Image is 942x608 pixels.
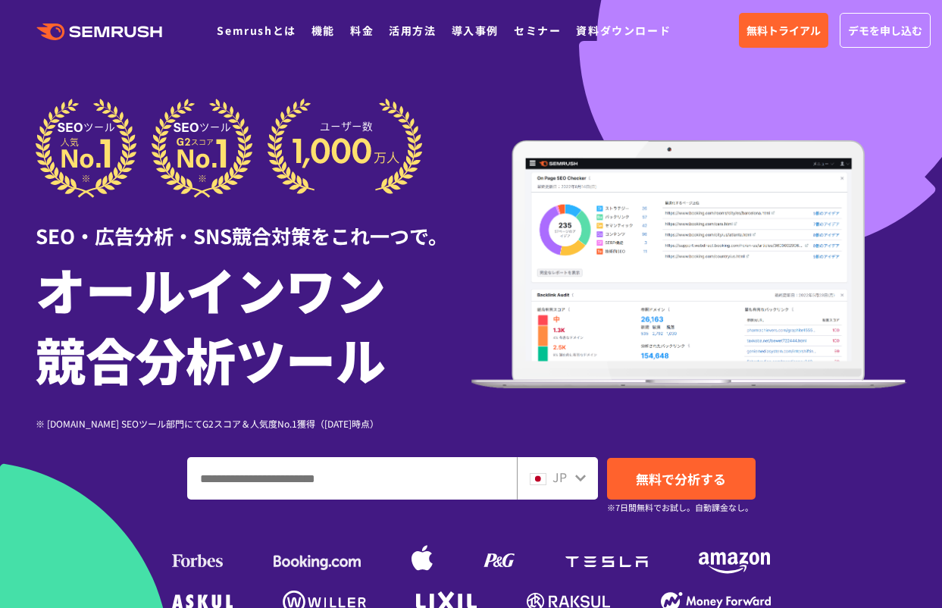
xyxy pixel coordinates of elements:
a: 導入事例 [452,23,499,38]
span: JP [552,468,567,486]
div: ※ [DOMAIN_NAME] SEOツール部門にてG2スコア＆人気度No.1獲得（[DATE]時点） [36,416,471,431]
a: 機能 [311,23,335,38]
span: デモを申し込む [848,22,922,39]
span: 無料で分析する [636,469,726,488]
a: セミナー [514,23,561,38]
span: 無料トライアル [746,22,821,39]
small: ※7日間無料でお試し。自動課金なし。 [607,500,753,515]
a: Semrushとは [217,23,296,38]
a: デモを申し込む [840,13,931,48]
a: 活用方法 [389,23,436,38]
a: 料金 [350,23,374,38]
h1: オールインワン 競合分析ツール [36,254,471,393]
a: 無料で分析する [607,458,756,500]
a: 無料トライアル [739,13,828,48]
div: SEO・広告分析・SNS競合対策をこれ一つで。 [36,198,471,250]
input: ドメイン、キーワードまたはURLを入力してください [188,458,516,499]
a: 資料ダウンロード [576,23,671,38]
